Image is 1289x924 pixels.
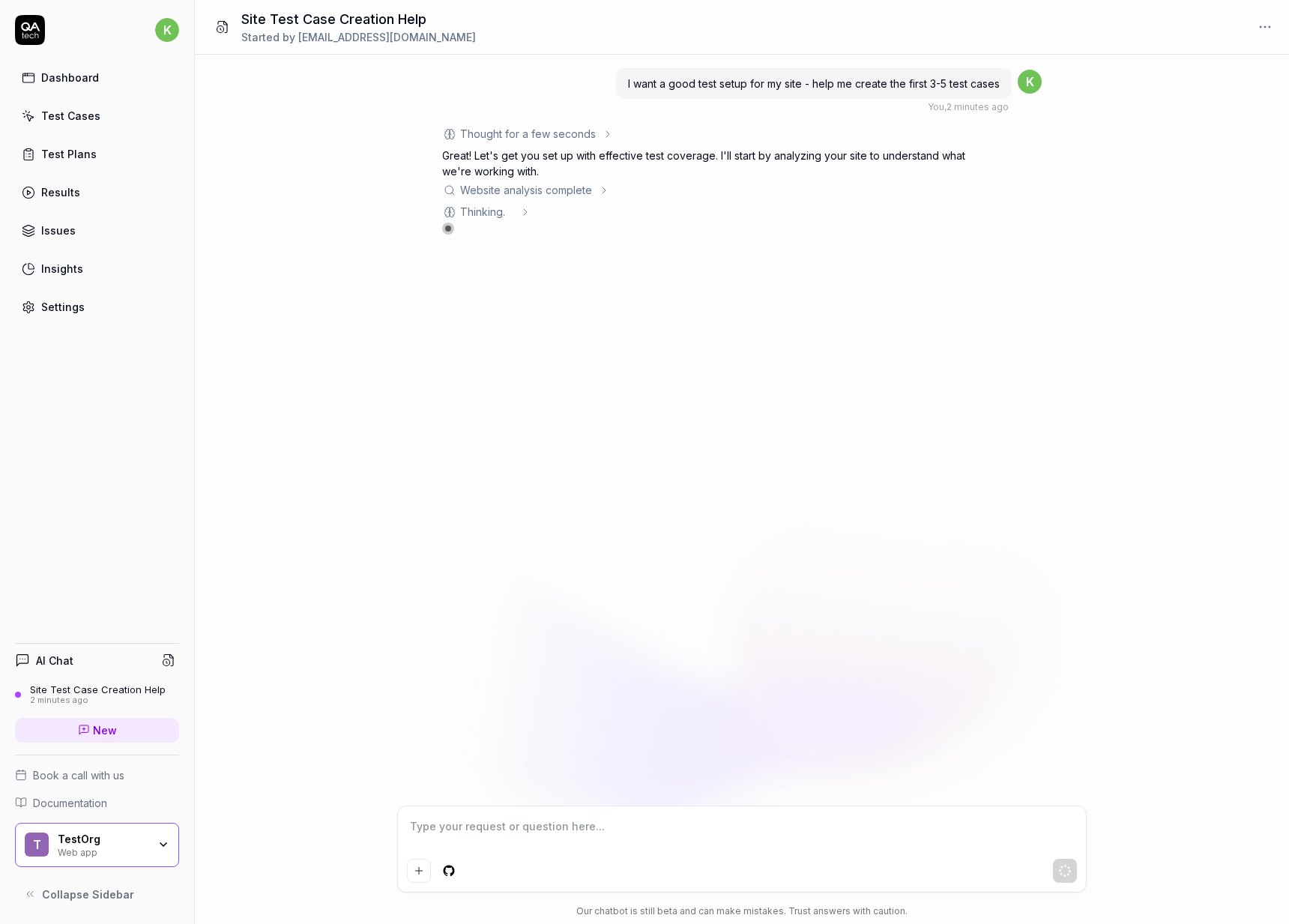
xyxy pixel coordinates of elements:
[30,683,166,695] div: Site Test Case Creation Help
[58,845,148,857] div: Web app
[407,859,431,883] button: Add attachment
[41,70,99,85] div: Dashboard
[928,100,1009,114] div: , 2 minutes ago
[15,254,179,283] a: Insights
[15,101,179,130] a: Test Cases
[15,823,179,868] button: TTestOrgWeb app
[58,833,148,846] div: TestOrg
[42,887,134,902] span: Collapse Sidebar
[15,63,179,92] a: Dashboard
[460,182,592,198] div: Website analysis complete
[30,695,166,706] div: 2 minutes ago
[15,718,179,743] a: New
[93,722,117,738] span: New
[298,31,476,43] span: [EMAIL_ADDRESS][DOMAIN_NAME]
[241,9,476,29] h1: Site Test Case Creation Help
[15,216,179,245] a: Issues
[41,146,97,162] div: Test Plans
[15,683,179,706] a: Site Test Case Creation Help2 minutes ago
[1018,70,1042,94] span: k
[442,148,967,179] p: Great! Let's get you set up with effective test coverage. I'll start by analyzing your site to un...
[41,223,76,238] div: Issues
[41,184,80,200] div: Results
[41,299,85,315] div: Settings
[460,126,596,142] div: Thought for a few seconds
[15,795,179,811] a: Documentation
[15,879,179,909] button: Collapse Sidebar
[15,292,179,321] a: Settings
[15,767,179,783] a: Book a call with us
[397,905,1087,918] div: Our chatbot is still beta and can make mistakes. Trust answers with caution.
[15,178,179,207] a: Results
[928,101,944,112] span: You
[36,653,73,668] h4: AI Chat
[25,833,49,857] span: T
[460,204,513,220] span: Thinking
[33,767,124,783] span: Book a call with us
[33,795,107,811] span: Documentation
[41,261,83,277] div: Insights
[155,15,179,45] button: k
[41,108,100,124] div: Test Cases
[15,139,179,169] a: Test Plans
[503,204,513,220] span: .
[628,77,1000,90] span: I want a good test setup for my site - help me create the first 3-5 test cases
[155,18,179,42] span: k
[241,29,476,45] div: Started by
